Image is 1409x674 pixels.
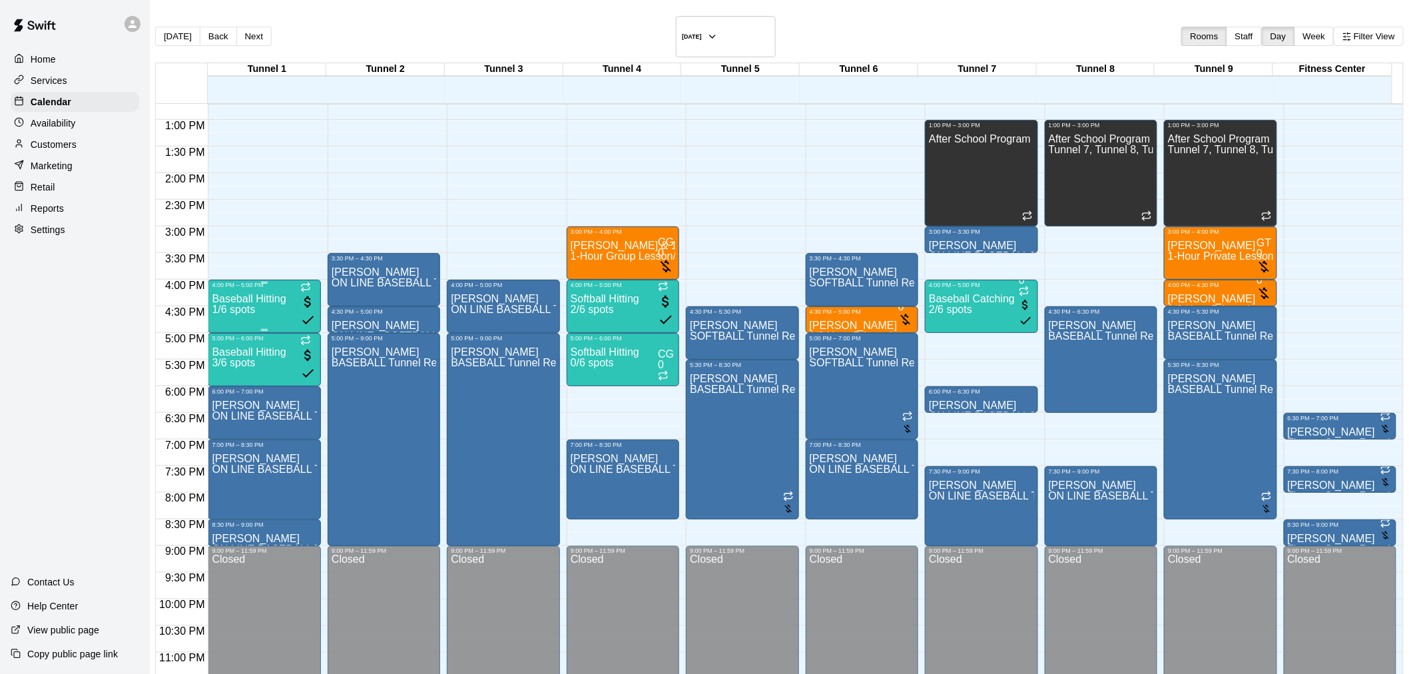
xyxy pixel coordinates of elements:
div: Tunnel 8 [1037,63,1155,76]
span: Fitness Center Rental [1288,437,1391,448]
div: Fitness Center [1273,63,1392,76]
svg: No customers have paid [1257,259,1271,274]
div: 3:00 PM – 4:00 PM [571,228,675,235]
span: 5:00 PM [162,333,208,344]
span: 7:00 PM [162,440,208,451]
span: 9:30 PM [162,573,208,584]
div: Tunnel 5 [681,63,800,76]
div: 3:30 PM – 4:30 PM: Brandon Chambers [328,253,440,306]
div: 3:00 PM – 4:00 PM [1168,228,1272,235]
p: Calendar [31,95,71,109]
div: 4:00 PM – 5:00 PM: Baseball Hitting [208,280,320,333]
span: ON LINE BASEBALL Tunnel 7-9 Rental [929,410,1115,422]
div: 6:00 PM – 7:00 PM: Kai Decker [208,386,320,440]
svg: No customers have paid [783,504,794,514]
span: SOFTBALL Tunnel Rental [690,330,812,342]
div: 4:00 PM – 4:30 PM: 1/2 Hour Private Lesson [1164,280,1276,306]
div: 1:00 PM – 3:00 PM [1049,122,1153,129]
span: 2:00 PM [162,173,208,184]
p: Availability [31,117,76,130]
div: 7:30 PM – 9:00 PM: Elyse Lane [925,466,1037,546]
div: 9:00 PM – 11:59 PM [1049,548,1153,555]
div: 9:00 PM – 11:59 PM [690,548,794,555]
span: 6:30 PM [162,413,208,424]
div: 7:30 PM – 8:00 PM [1288,468,1392,475]
span: Recurring event [1380,412,1391,424]
div: 1:00 PM – 3:00 PM [929,122,1033,129]
div: 8:30 PM – 9:00 PM: Fitness Center Rental [1284,519,1396,546]
svg: No customers have paid [1380,530,1391,541]
span: 4:00 PM [162,280,208,291]
div: 7:00 PM – 8:30 PM [571,442,675,448]
span: Tunnel 7, Tunnel 8, Tunnel 9 [1049,144,1183,155]
svg: No customers have paid [658,258,674,274]
div: 4:30 PM – 5:00 PM: 1/2 Hour Private Lesson [806,306,918,333]
p: Settings [31,223,65,236]
span: 0 [1019,274,1025,286]
span: Recurring event [902,412,913,424]
span: 10:30 PM [156,626,208,637]
span: Recurring event [1380,519,1391,530]
span: 6:00 PM [162,386,208,398]
div: 6:30 PM – 7:00 PM: Fitness Center Rental [1284,413,1396,440]
div: 9:00 PM – 11:59 PM [212,548,316,555]
span: BASEBALL Tunnel Rental [451,357,573,368]
div: 9:00 PM – 11:59 PM [332,548,436,555]
span: 8:30 PM [162,519,208,531]
a: Services [11,71,139,91]
div: 3:00 PM – 4:00 PM: 1-Hour Group Lesson/Training [567,226,679,280]
div: Corrin Green [658,237,674,248]
div: 4:30 PM – 5:00 PM [810,308,914,315]
div: 7:30 PM – 8:00 PM: Fitness Center Rental [1284,466,1396,493]
span: Recurring event [300,283,311,294]
span: Corrin Green [658,349,674,370]
button: Day [1262,27,1295,46]
button: [DATE] [676,16,776,57]
div: 5:00 PM – 9:00 PM: BASEBALL Tunnel Rental [447,333,559,546]
p: Help Center [27,599,78,613]
p: Contact Us [27,575,75,589]
span: 1/2 Hour Private Lesson [1168,304,1282,315]
div: 7:00 PM – 8:30 PM: Elyse Lane [806,440,918,519]
span: 8:00 PM [162,493,208,504]
div: Gilbert Tussey [1257,238,1271,248]
span: ON LINE BASEBALL Tunnel 1-6 Rental [212,464,398,475]
span: CG [658,348,674,360]
div: 4:30 PM – 5:00 PM [332,308,436,315]
span: 1:00 PM [162,120,208,131]
span: SOFTBALL Tunnel Rental [810,277,932,288]
p: Customers [31,138,77,151]
button: [DATE] [155,27,200,46]
div: 3:00 PM – 3:30 PM [929,228,1033,235]
div: 5:30 PM – 8:30 PM [1168,362,1272,368]
div: 4:00 PM – 5:00 PM [212,282,316,288]
button: Filter View [1334,27,1404,46]
div: 7:00 PM – 8:30 PM [810,442,914,448]
div: 5:00 PM – 9:00 PM [451,335,555,342]
svg: No customers have paid [902,424,913,434]
a: Calendar [11,92,139,112]
span: Recurring event [783,492,794,504]
span: All customers have paid [300,301,316,330]
div: 3:30 PM – 4:30 PM [332,255,436,262]
a: Availability [11,113,139,133]
div: 8:30 PM – 9:00 PM [212,521,316,528]
div: 4:30 PM – 5:30 PM [1168,308,1272,315]
span: 3:00 PM [162,226,208,238]
div: 4:00 PM – 4:30 PM [1168,282,1272,288]
span: 10:00 PM [156,599,208,611]
a: Home [11,49,139,69]
span: ON LINE BASEBALL Tunnel 1-6 Rental [571,464,757,475]
a: Settings [11,220,139,240]
span: 9:00 PM [162,546,208,557]
div: 4:00 PM – 5:00 PM [929,282,1033,288]
div: 5:00 PM – 7:00 PM: SOFTBALL Tunnel Rental [806,333,918,440]
div: 9:00 PM – 11:59 PM [929,548,1033,555]
span: BASEBALL Tunnel Rental [690,384,812,395]
p: Services [31,74,67,87]
span: SOFTBALL Tunnel Rental [810,357,932,368]
div: 7:00 PM – 8:30 PM: Elyse Lane [208,440,320,519]
span: 0 [1257,274,1263,286]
